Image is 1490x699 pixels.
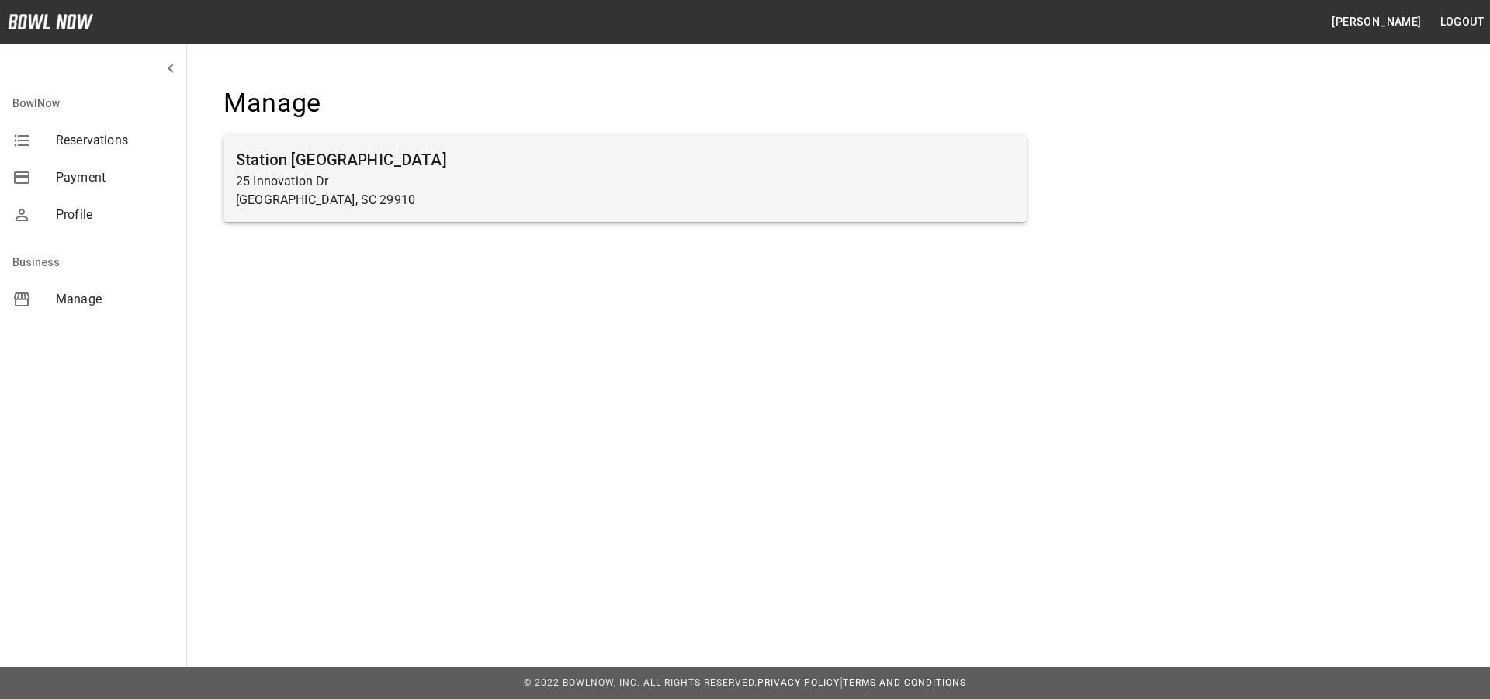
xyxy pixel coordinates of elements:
img: logo [8,14,93,29]
a: Privacy Policy [757,677,840,688]
span: © 2022 BowlNow, Inc. All Rights Reserved. [524,677,757,688]
span: Profile [56,206,174,224]
a: Terms and Conditions [843,677,966,688]
span: Reservations [56,131,174,150]
button: Logout [1434,8,1490,36]
h4: Manage [223,87,1027,119]
button: [PERSON_NAME] [1325,8,1427,36]
span: Payment [56,168,174,187]
h6: Station [GEOGRAPHIC_DATA] [236,147,1014,172]
p: [GEOGRAPHIC_DATA], SC 29910 [236,191,1014,209]
span: Manage [56,290,174,309]
p: 25 Innovation Dr [236,172,1014,191]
